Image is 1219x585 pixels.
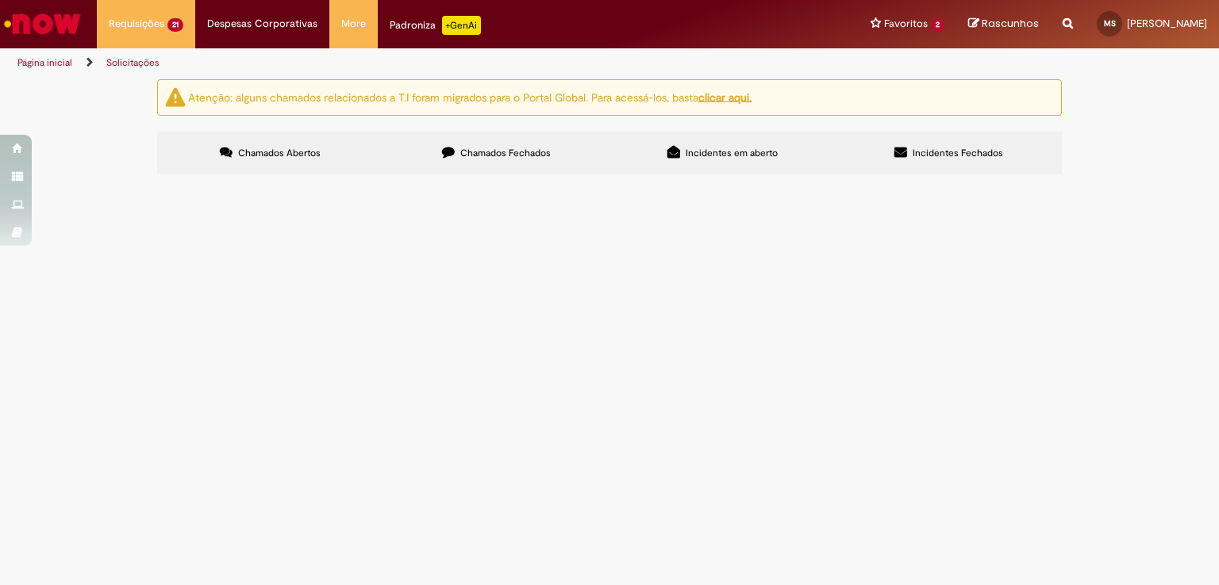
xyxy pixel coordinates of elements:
p: +GenAi [442,16,481,35]
span: Rascunhos [982,16,1039,31]
span: Chamados Fechados [460,147,551,159]
ng-bind-html: Atenção: alguns chamados relacionados a T.I foram migrados para o Portal Global. Para acessá-los,... [188,90,752,104]
span: 2 [931,18,944,32]
span: 21 [167,18,183,32]
span: MS [1104,18,1116,29]
span: Incidentes em aberto [686,147,778,159]
ul: Trilhas de página [12,48,801,78]
div: Padroniza [390,16,481,35]
a: Rascunhos [968,17,1039,32]
span: More [341,16,366,32]
span: Requisições [109,16,164,32]
img: ServiceNow [2,8,83,40]
a: Solicitações [106,56,160,69]
a: Página inicial [17,56,72,69]
span: [PERSON_NAME] [1127,17,1207,30]
span: Chamados Abertos [238,147,321,159]
a: clicar aqui. [698,90,752,104]
span: Incidentes Fechados [913,147,1003,159]
span: Despesas Corporativas [207,16,317,32]
span: Favoritos [884,16,928,32]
